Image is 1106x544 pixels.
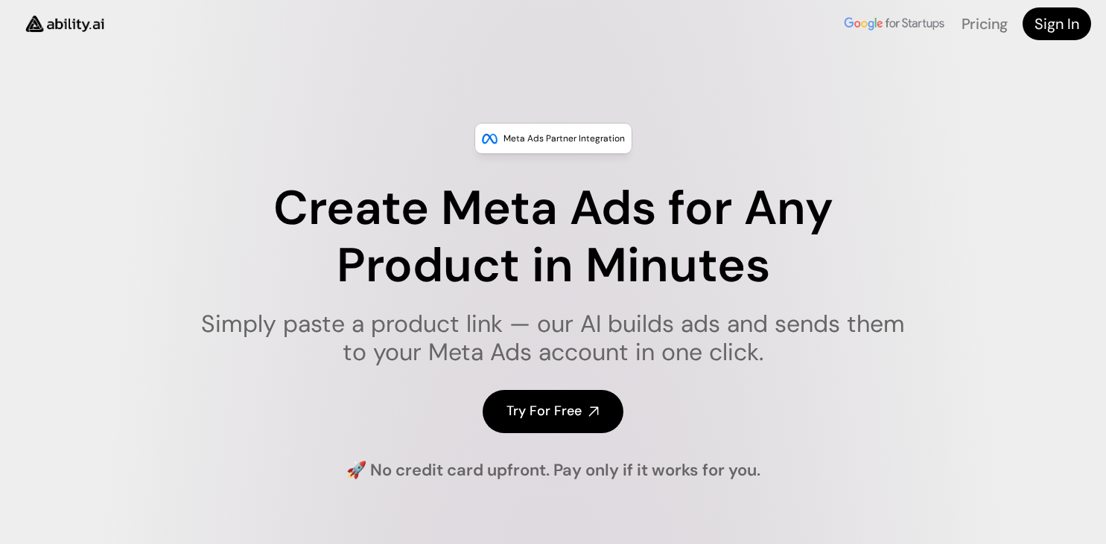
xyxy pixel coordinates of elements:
h4: 🚀 No credit card upfront. Pay only if it works for you. [346,459,760,482]
h1: Create Meta Ads for Any Product in Minutes [191,180,915,295]
h4: Try For Free [506,402,582,420]
h1: Simply paste a product link — our AI builds ads and sends them to your Meta Ads account in one cl... [191,310,915,367]
a: Pricing [962,14,1008,33]
a: Sign In [1023,7,1091,40]
h4: Sign In [1035,13,1079,34]
p: Meta Ads Partner Integration [503,131,625,146]
a: Try For Free [483,390,623,432]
